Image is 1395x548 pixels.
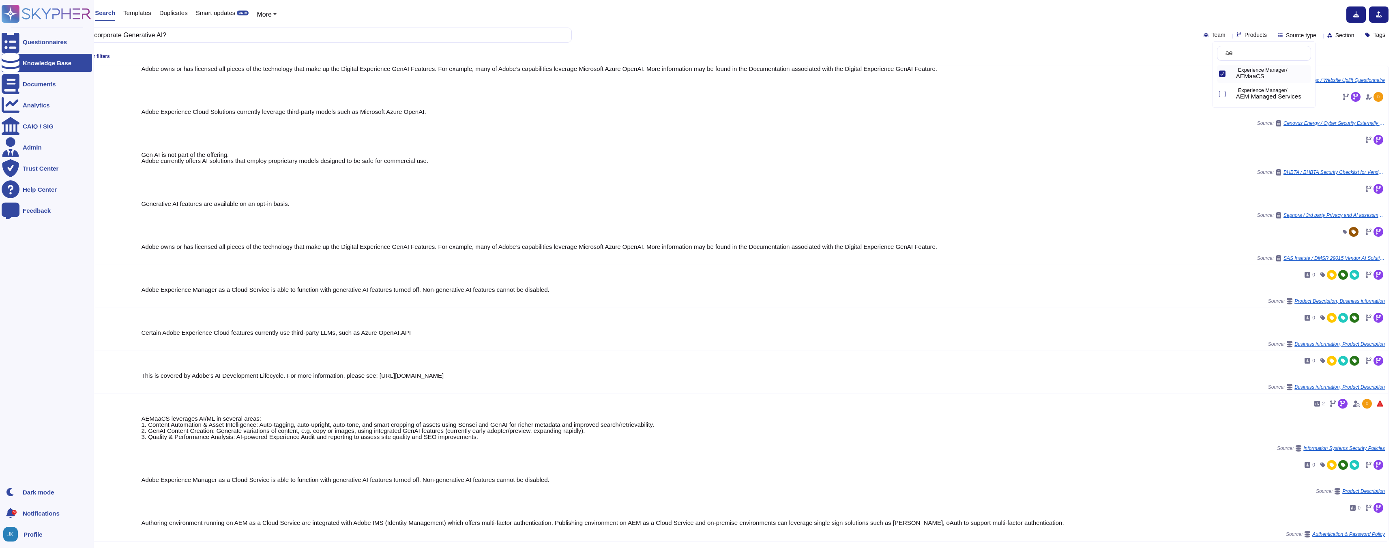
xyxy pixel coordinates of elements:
[83,54,110,59] span: Clear filters
[1362,399,1372,409] img: user
[23,165,58,171] div: Trust Center
[23,81,56,87] div: Documents
[196,10,236,16] span: Smart updates
[1230,90,1233,99] div: AEM Managed Services
[1230,85,1311,103] div: AEM Managed Services
[1277,445,1385,452] span: Source:
[1238,68,1308,73] p: Experience Manager/
[23,186,57,193] div: Help Center
[24,531,43,537] span: Profile
[2,96,92,114] a: Analytics
[1257,120,1385,126] span: Source:
[95,10,115,16] span: Search
[2,525,24,543] button: user
[142,244,1385,250] div: Adobe owns or has licensed all pieces of the technology that make up the Digital Experience GenAI...
[1294,385,1385,390] span: Business information, Product Description
[23,144,42,150] div: Admin
[1335,32,1354,38] span: Section
[23,102,50,108] div: Analytics
[1221,46,1311,60] input: Search by keywords
[1268,298,1385,304] span: Source:
[23,510,60,516] span: Notifications
[23,39,67,45] div: Questionnaires
[2,33,92,51] a: Questionnaires
[2,201,92,219] a: Feedback
[1236,93,1301,100] span: AEM Managed Services
[1283,121,1385,126] span: Cenovus Energy / Cyber Security Externally Hosted Solution Questionnaire 1
[12,510,17,515] div: 9+
[2,75,92,93] a: Documents
[1294,342,1385,347] span: Business information, Product Description
[23,489,54,495] div: Dark mode
[142,520,1385,526] div: Authoring environment running on AEM as a Cloud Service are integrated with Adobe IMS (Identity M...
[1236,93,1308,100] div: AEM Managed Services
[1230,65,1311,83] div: AEMaaCS
[1230,69,1233,79] div: AEMaaCS
[159,10,188,16] span: Duplicates
[1303,446,1385,451] span: Information Systems Security Policies
[1358,505,1361,510] span: 0
[142,372,1385,379] div: This is covered by Adobe's AI Development Lifecycle. For more information, please see: [URL][DOMA...
[1294,299,1385,304] span: Product Description, Business information
[257,10,277,19] button: More
[1283,213,1385,218] span: Sephora / 3rd party Privacy and AI assessment [DATE] Version Sephora CT
[1301,78,1385,83] span: Westpac / Website Uplift Questionnaire
[32,28,563,42] input: Search a question or template...
[1236,73,1308,80] div: AEMaaCS
[123,10,151,16] span: Templates
[142,330,1385,336] div: Certain Adobe Experience Cloud features currently use third-party LLMs, such as Azure OpenAI.API
[3,527,18,542] img: user
[1342,489,1385,494] span: Product Description
[1312,272,1315,277] span: 0
[23,60,71,66] div: Knowledge Base
[1236,73,1264,80] span: AEMaaCS
[1322,401,1325,406] span: 2
[142,152,1385,164] div: Gen AI is not part of the offering. Adobe currently offers AI solutions that employ proprietary m...
[1373,32,1385,38] span: Tags
[1238,88,1308,93] p: Experience Manager/
[1283,256,1385,261] span: SAS Insitute / DMSR 29015 Vendor AI Solution Screening updated questions
[2,180,92,198] a: Help Center
[2,138,92,156] a: Admin
[1283,170,1385,175] span: BHBTA / BHBTA Security Checklist for Vendors and Third Parties V4.3
[142,477,1385,483] div: Adobe Experience Manager as a Cloud Service is able to function with generative AI features turne...
[142,66,1385,72] div: Adobe owns or has licensed all pieces of the technology that make up the Digital Experience GenAI...
[2,117,92,135] a: CAIQ / SIG
[1257,212,1385,218] span: Source:
[1374,92,1383,102] img: user
[1257,169,1385,176] span: Source:
[1245,32,1267,38] span: Products
[1268,384,1385,390] span: Source:
[237,11,249,15] div: BETA
[1257,255,1385,261] span: Source:
[1312,462,1315,467] span: 0
[1286,531,1385,537] span: Source:
[2,159,92,177] a: Trust Center
[142,287,1385,293] div: Adobe Experience Manager as a Cloud Service is able to function with generative AI features turne...
[1312,532,1385,537] span: Authentication & Password Policy
[1274,77,1385,83] span: Source:
[1312,358,1315,363] span: 0
[23,123,54,129] div: CAIQ / SIG
[142,201,1385,207] div: Generative AI features are available on an opt-in basis.
[142,415,1385,440] div: AEMaaCS leverages AI/ML in several areas: 1. Content Automation & Asset Intelligence: Auto-taggin...
[257,11,271,18] span: More
[1268,341,1385,347] span: Source:
[142,109,1385,115] div: Adobe Experience Cloud Solutions currently leverage third-party models such as Microsoft Azure Op...
[1312,315,1315,320] span: 0
[1286,32,1316,38] span: Source type
[1212,32,1225,38] span: Team
[23,208,51,214] div: Feedback
[1316,488,1385,494] span: Source:
[2,54,92,72] a: Knowledge Base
